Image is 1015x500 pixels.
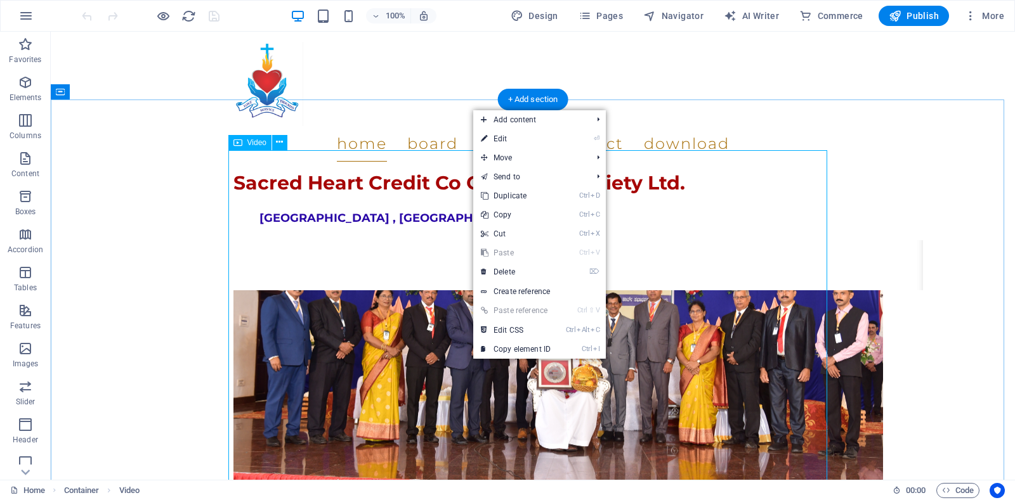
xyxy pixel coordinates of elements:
a: CtrlDDuplicate [473,186,558,205]
span: Code [942,483,974,498]
button: Usercentrics [990,483,1005,498]
a: ⌦Delete [473,262,558,281]
a: Send to [473,167,587,186]
nav: breadcrumb [64,483,140,498]
a: CtrlCCopy [473,205,558,224]
p: Columns [10,131,41,141]
a: Click to cancel selection. Double-click to open Pages [10,483,45,498]
i: ⌦ [589,267,599,276]
div: + Add section [498,89,568,110]
a: ⏎Edit [473,129,558,148]
span: Click to select. Double-click to edit [64,483,100,498]
span: AI Writer [724,10,779,22]
span: : [915,485,917,495]
p: Features [10,321,41,331]
h6: 100% [385,8,405,23]
p: Elements [10,93,42,103]
p: Accordion [8,245,43,255]
a: CtrlAltCEdit CSS [473,321,558,340]
i: Ctrl [582,345,592,353]
i: D [591,191,599,200]
p: Favorites [9,54,41,65]
p: Tables [14,283,37,293]
a: Ctrl⇧VPaste reference [473,301,558,320]
div: Design (Ctrl+Alt+Y) [506,6,563,26]
i: Reload page [181,9,196,23]
span: Video [247,139,266,146]
i: Ctrl [566,326,576,334]
span: Click to select. Double-click to edit [119,483,140,498]
i: Ctrl [579,229,589,238]
a: CtrlXCut [473,224,558,243]
span: More [964,10,1004,22]
button: More [959,6,1009,26]
button: AI Writer [719,6,784,26]
span: Commerce [799,10,863,22]
i: Ctrl [577,306,587,314]
h6: Session time [893,483,926,498]
i: Alt [577,326,589,334]
i: I [593,345,599,353]
p: Content [11,169,39,179]
span: Add content [473,110,587,129]
button: reload [181,8,196,23]
button: Click here to leave preview mode and continue editing [155,8,171,23]
i: ⇧ [589,306,594,314]
i: X [591,229,599,238]
p: Boxes [15,207,36,217]
i: Ctrl [579,248,589,257]
span: Design [511,10,558,22]
i: On resize automatically adjust zoom level to fit chosen device. [418,10,429,22]
a: Create reference [473,282,606,301]
p: Header [13,435,38,445]
button: Design [506,6,563,26]
button: 100% [366,8,411,23]
button: Commerce [794,6,868,26]
p: Slider [16,397,36,407]
button: Code [936,483,979,498]
i: V [596,306,599,314]
i: C [591,326,599,334]
i: Ctrl [579,191,589,200]
button: Publish [879,6,949,26]
i: ⏎ [594,134,599,143]
span: Navigator [643,10,704,22]
span: 00 00 [906,483,926,498]
span: Pages [579,10,623,22]
p: Images [13,359,39,369]
i: Ctrl [579,210,589,219]
i: C [591,210,599,219]
span: Publish [889,10,939,22]
button: Pages [573,6,628,26]
a: CtrlVPaste [473,243,558,262]
button: Navigator [638,6,709,26]
i: V [591,248,599,257]
a: CtrlICopy element ID [473,340,558,359]
span: Move [473,148,587,167]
